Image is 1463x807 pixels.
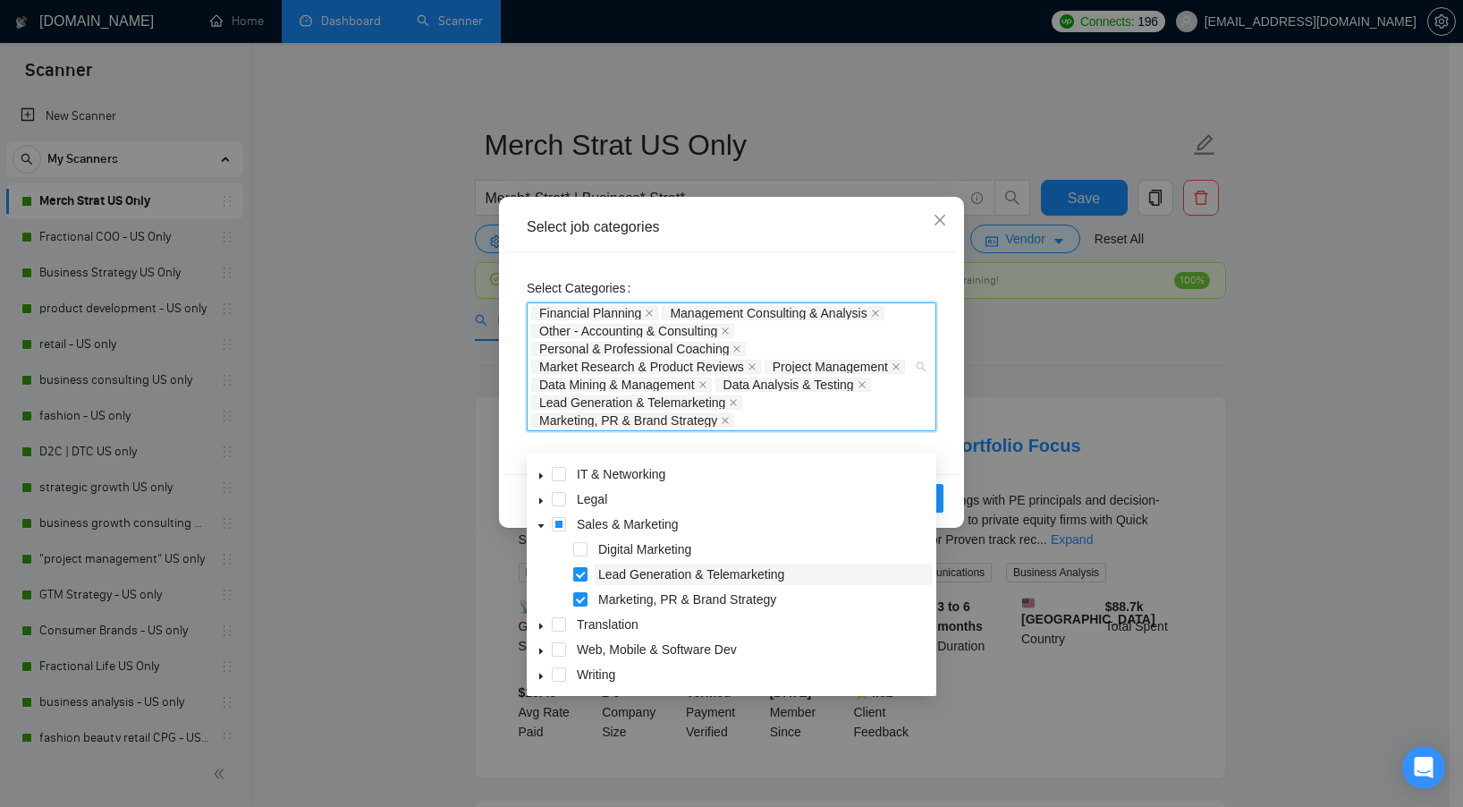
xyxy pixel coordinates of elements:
[527,217,936,237] div: Select job categories
[645,309,654,318] span: close
[765,360,905,374] span: Project Management
[698,380,707,389] span: close
[577,642,737,657] span: Web, Mobile & Software Dev
[577,517,679,531] span: Sales & Marketing
[531,395,742,410] span: Lead Generation & Telemarketing
[539,396,725,409] span: Lead Generation & Telemarketing
[577,667,615,682] span: Writing
[858,380,867,389] span: close
[577,492,607,506] span: Legal
[539,343,729,355] span: Personal & Professional Coaching
[721,327,730,336] span: close
[531,413,734,428] span: Marketing, PR & Brand Strategy
[598,567,784,582] span: Lead Generation & Telemarketing
[871,309,880,318] span: close
[539,378,695,391] span: Data Mining & Management
[531,306,658,320] span: Financial Planning
[537,471,545,480] span: caret-down
[738,413,741,428] input: Select Categories
[729,398,738,407] span: close
[916,197,964,245] button: Close
[573,514,933,535] span: Sales & Marketing
[539,307,641,319] span: Financial Planning
[598,592,776,607] span: Marketing, PR & Brand Strategy
[531,378,712,392] span: Data Mining & Management
[773,361,888,373] span: Project Management
[573,463,933,485] span: IT & Networking
[537,647,545,656] span: caret-down
[531,324,734,338] span: Other - Accounting & Consulting
[573,614,933,635] span: Translation
[537,622,545,631] span: caret-down
[531,342,746,356] span: Personal & Professional Coaching
[723,378,854,391] span: Data Analysis & Testing
[892,362,901,371] span: close
[748,362,757,371] span: close
[537,672,545,681] span: caret-down
[1402,746,1445,789] div: Open Intercom Messenger
[573,639,933,660] span: Web, Mobile & Software Dev
[577,467,665,481] span: IT & Networking
[721,416,730,425] span: close
[933,213,947,227] span: close
[539,361,744,373] span: Market Research & Product Reviews
[531,360,761,374] span: Market Research & Product Reviews
[732,344,741,353] span: close
[598,542,691,556] span: Digital Marketing
[539,325,717,337] span: Other - Accounting & Consulting
[595,539,933,560] span: Digital Marketing
[527,274,638,302] label: Select Categories
[595,589,933,610] span: Marketing, PR & Brand Strategy
[537,522,545,531] span: caret-down
[662,306,884,320] span: Management Consulting & Analysis
[573,664,933,685] span: Writing
[539,414,717,427] span: Marketing, PR & Brand Strategy
[573,488,933,510] span: Legal
[577,617,638,632] span: Translation
[670,307,867,319] span: Management Consulting & Analysis
[537,497,545,505] span: caret-down
[595,564,933,585] span: Lead Generation & Telemarketing
[715,378,871,392] span: Data Analysis & Testing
